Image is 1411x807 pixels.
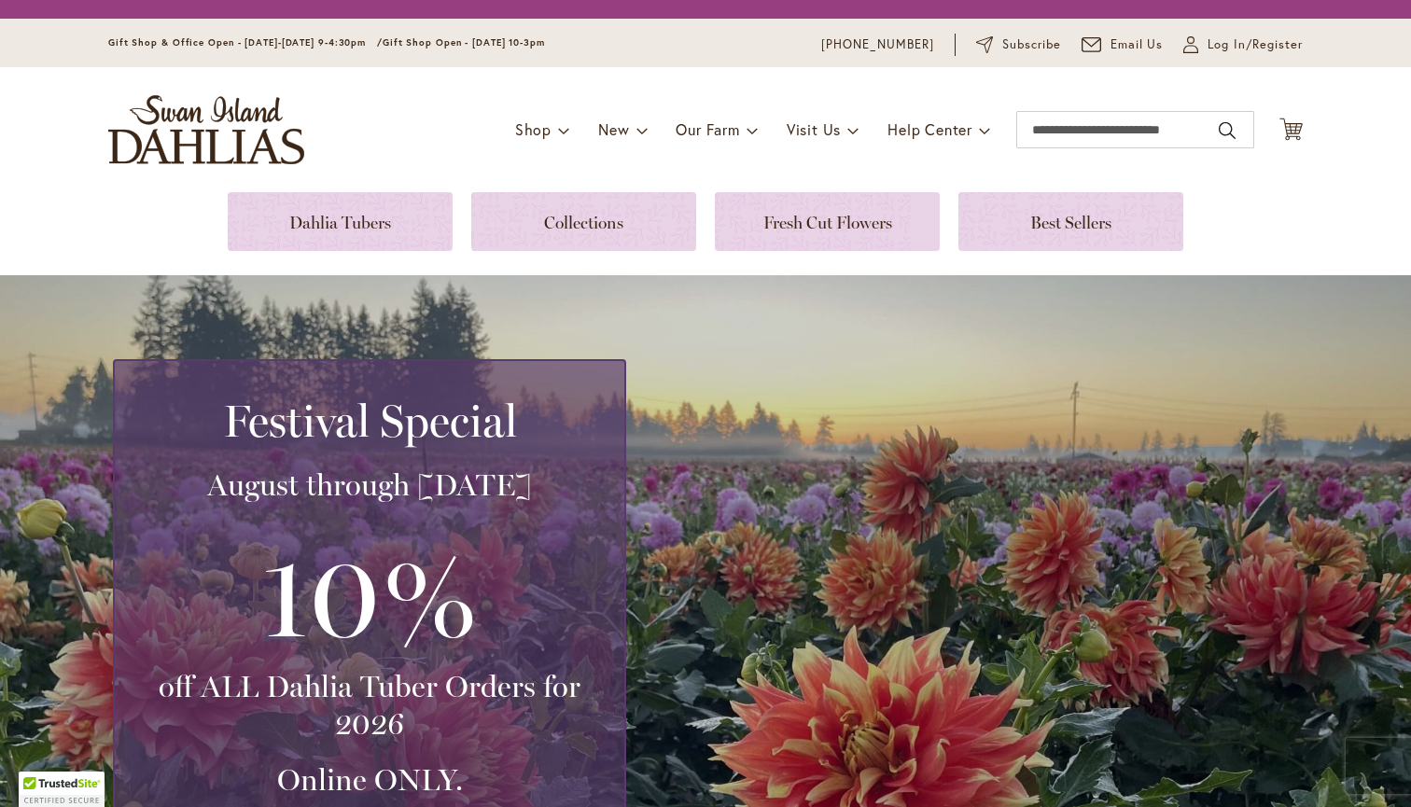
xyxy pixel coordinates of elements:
[1111,35,1164,54] span: Email Us
[787,119,841,139] span: Visit Us
[137,466,602,504] h3: August through [DATE]
[383,36,545,49] span: Gift Shop Open - [DATE] 10-3pm
[137,395,602,447] h2: Festival Special
[887,119,972,139] span: Help Center
[108,95,304,164] a: store logo
[137,522,602,668] h3: 10%
[1082,35,1164,54] a: Email Us
[1002,35,1061,54] span: Subscribe
[676,119,739,139] span: Our Farm
[976,35,1061,54] a: Subscribe
[821,35,934,54] a: [PHONE_NUMBER]
[598,119,629,139] span: New
[137,668,602,743] h3: off ALL Dahlia Tuber Orders for 2026
[1208,35,1303,54] span: Log In/Register
[1183,35,1303,54] a: Log In/Register
[1219,116,1236,146] button: Search
[515,119,552,139] span: Shop
[108,36,383,49] span: Gift Shop & Office Open - [DATE]-[DATE] 9-4:30pm /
